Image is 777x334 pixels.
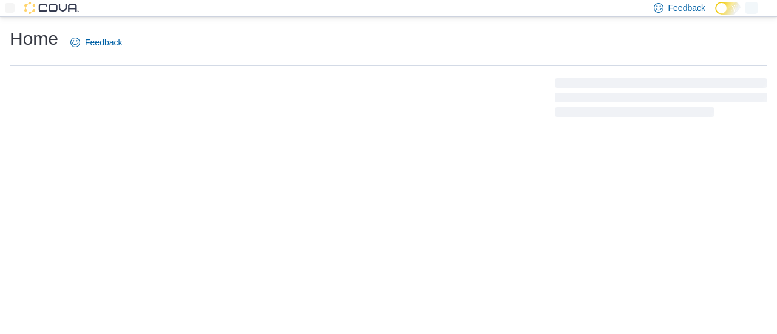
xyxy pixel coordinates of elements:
img: Cova [24,2,79,14]
span: Feedback [85,36,122,48]
h1: Home [10,27,58,51]
a: Feedback [66,30,127,55]
span: Loading [555,81,767,119]
input: Dark Mode [715,2,741,15]
span: Feedback [668,2,705,14]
